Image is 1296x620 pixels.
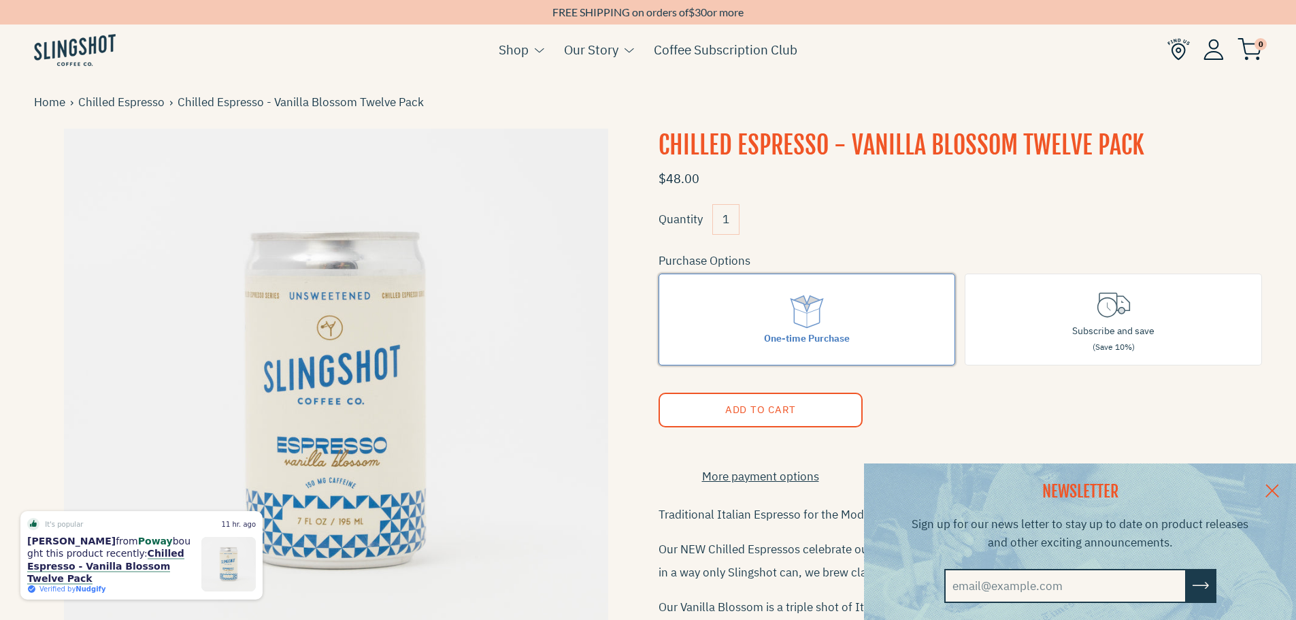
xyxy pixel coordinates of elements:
[910,515,1250,552] p: Sign up for our news letter to stay up to date on product releases and other exciting announcements.
[659,129,1263,163] h1: Chilled Espresso - Vanilla Blossom Twelve Pack
[910,480,1250,504] h2: NEWSLETTER
[70,93,78,112] span: ›
[1167,38,1190,61] img: Find Us
[659,393,863,427] button: Add to Cart
[1255,38,1267,50] span: 0
[169,93,178,112] span: ›
[659,212,703,227] label: Quantity
[1072,325,1154,337] span: Subscribe and save
[654,39,797,60] a: Coffee Subscription Club
[764,331,850,346] div: One-time Purchase
[659,252,750,270] legend: Purchase Options
[944,569,1186,603] input: email@example.com
[499,39,529,60] a: Shop
[1237,42,1262,58] a: 0
[1237,38,1262,61] img: cart
[178,93,429,112] span: Chilled Espresso - Vanilla Blossom Twelve Pack
[695,5,707,18] span: 30
[1093,342,1135,352] span: (Save 10%)
[688,5,695,18] span: $
[725,403,795,416] span: Add to Cart
[564,39,618,60] a: Our Story
[1203,39,1224,60] img: Account
[34,93,70,112] a: Home
[659,171,699,186] span: $48.00
[78,93,169,112] a: Chilled Espresso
